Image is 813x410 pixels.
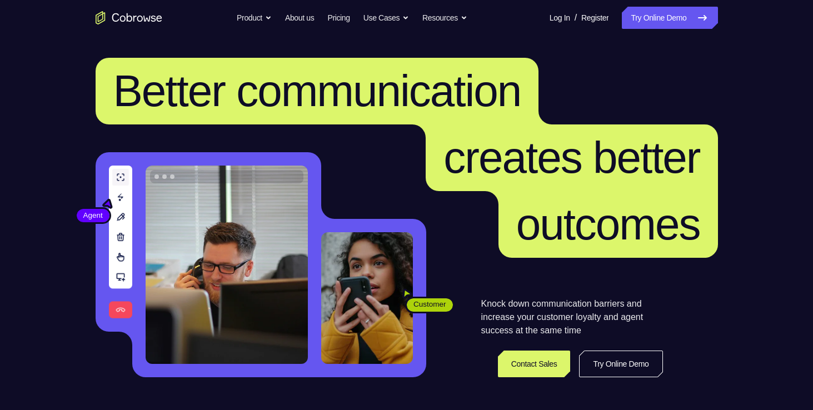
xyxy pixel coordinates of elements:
button: Use Cases [363,7,409,29]
button: Resources [422,7,467,29]
a: Try Online Demo [622,7,717,29]
a: Try Online Demo [579,351,662,377]
a: Contact Sales [498,351,571,377]
img: A customer support agent talking on the phone [146,166,308,364]
span: creates better [443,133,700,182]
a: Pricing [327,7,350,29]
a: About us [285,7,314,29]
button: Product [237,7,272,29]
a: Register [581,7,608,29]
span: / [575,11,577,24]
a: Log In [550,7,570,29]
a: Go to the home page [96,11,162,24]
img: A customer holding their phone [321,232,413,364]
p: Knock down communication barriers and increase your customer loyalty and agent success at the sam... [481,297,663,337]
span: Better communication [113,66,521,116]
span: outcomes [516,199,700,249]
